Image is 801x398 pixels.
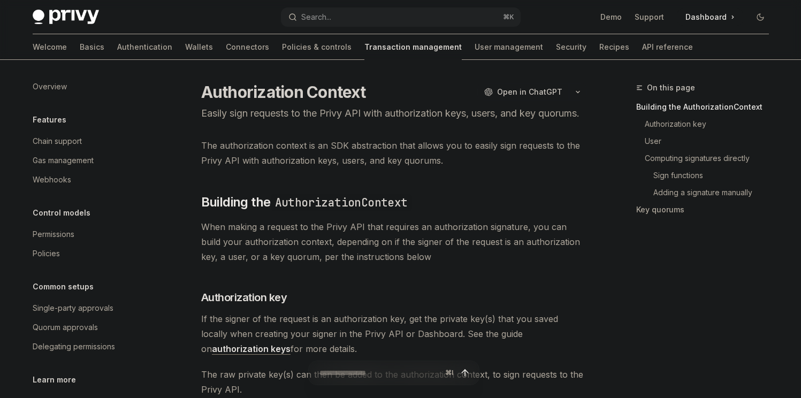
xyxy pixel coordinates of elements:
span: Dashboard [685,12,727,22]
a: User [636,133,777,150]
a: Single-party approvals [24,298,161,318]
a: Recipes [599,34,629,60]
button: Send message [457,365,472,380]
h1: Authorization Context [201,82,365,102]
span: The authorization context is an SDK abstraction that allows you to easily sign requests to the Pr... [201,138,587,168]
div: Search... [301,11,331,24]
a: Basics [80,34,104,60]
button: Open search [281,7,521,27]
a: Chain support [24,132,161,151]
span: If the signer of the request is an authorization key, get the private key(s) that you saved local... [201,311,587,356]
a: authorization keys [212,343,291,355]
a: Dashboard [677,9,743,26]
a: User management [475,34,543,60]
code: AuthorizationContext [271,194,412,211]
span: ⌘ K [503,13,514,21]
img: dark logo [33,10,99,25]
a: Policies & controls [282,34,352,60]
a: Wallets [185,34,213,60]
div: Webhooks [33,173,71,186]
h5: Control models [33,206,90,219]
a: Demo [600,12,622,22]
a: Adding a signature manually [636,184,777,201]
div: Delegating permissions [33,340,115,353]
a: Sign functions [636,167,777,184]
a: Key quorums [636,201,777,218]
a: Support [635,12,664,22]
a: Policies [24,244,161,263]
a: Transaction management [364,34,462,60]
a: Authorization key [636,116,777,133]
a: Computing signatures directly [636,150,777,167]
h5: Learn more [33,373,76,386]
span: Authorization key [201,290,287,305]
span: Building the [201,194,412,211]
a: Overview [24,77,161,96]
a: Permissions [24,225,161,244]
a: Quorum approvals [24,318,161,337]
a: Gas management [24,151,161,170]
span: Open in ChatGPT [497,87,562,97]
button: Toggle dark mode [752,9,769,26]
input: Ask a question... [319,361,441,385]
span: When making a request to the Privy API that requires an authorization signature, you can build yo... [201,219,587,264]
a: Connectors [226,34,269,60]
div: Quorum approvals [33,321,98,334]
p: Easily sign requests to the Privy API with authorization keys, users, and key quorums. [201,106,587,121]
span: On this page [647,81,695,94]
a: Building the AuthorizationContext [636,98,777,116]
button: Open in ChatGPT [477,83,569,101]
a: API reference [642,34,693,60]
a: Delegating permissions [24,337,161,356]
div: Gas management [33,154,94,167]
h5: Common setups [33,280,94,293]
div: Overview [33,80,67,93]
h5: Features [33,113,66,126]
a: Security [556,34,586,60]
a: Welcome [33,34,67,60]
a: Webhooks [24,170,161,189]
a: Authentication [117,34,172,60]
div: Permissions [33,228,74,241]
div: Single-party approvals [33,302,113,315]
div: Policies [33,247,60,260]
div: Chain support [33,135,82,148]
